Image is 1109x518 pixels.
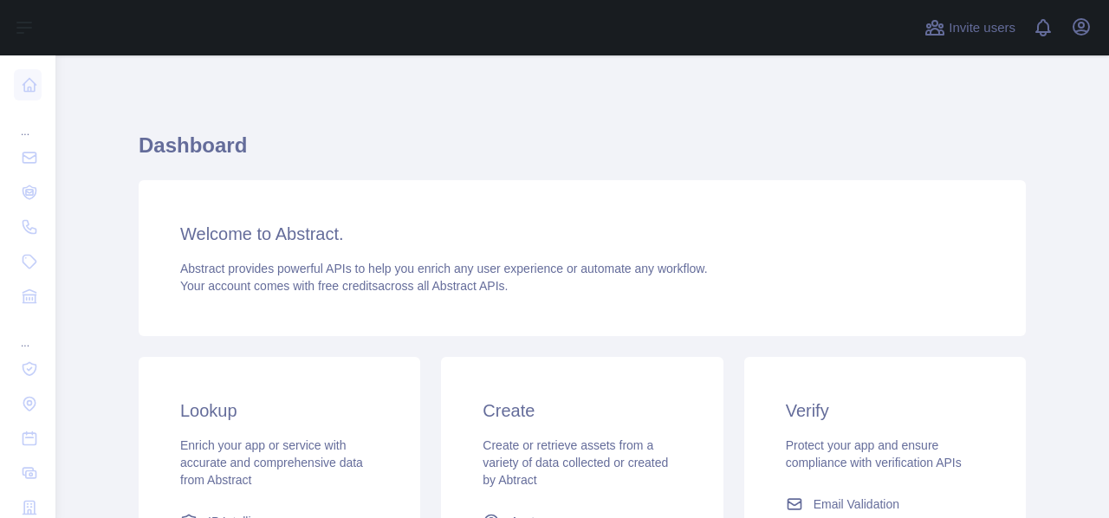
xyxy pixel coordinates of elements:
h3: Create [483,398,681,423]
h3: Welcome to Abstract. [180,222,984,246]
span: Protect your app and ensure compliance with verification APIs [786,438,962,469]
button: Invite users [921,14,1019,42]
span: Your account comes with across all Abstract APIs. [180,279,508,293]
span: Invite users [949,18,1015,38]
span: Abstract provides powerful APIs to help you enrich any user experience or automate any workflow. [180,262,708,275]
h1: Dashboard [139,132,1026,173]
h3: Lookup [180,398,379,423]
div: ... [14,315,42,350]
h3: Verify [786,398,984,423]
span: Enrich your app or service with accurate and comprehensive data from Abstract [180,438,363,487]
span: free credits [318,279,378,293]
span: Email Validation [814,495,899,513]
div: ... [14,104,42,139]
span: Create or retrieve assets from a variety of data collected or created by Abtract [483,438,668,487]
